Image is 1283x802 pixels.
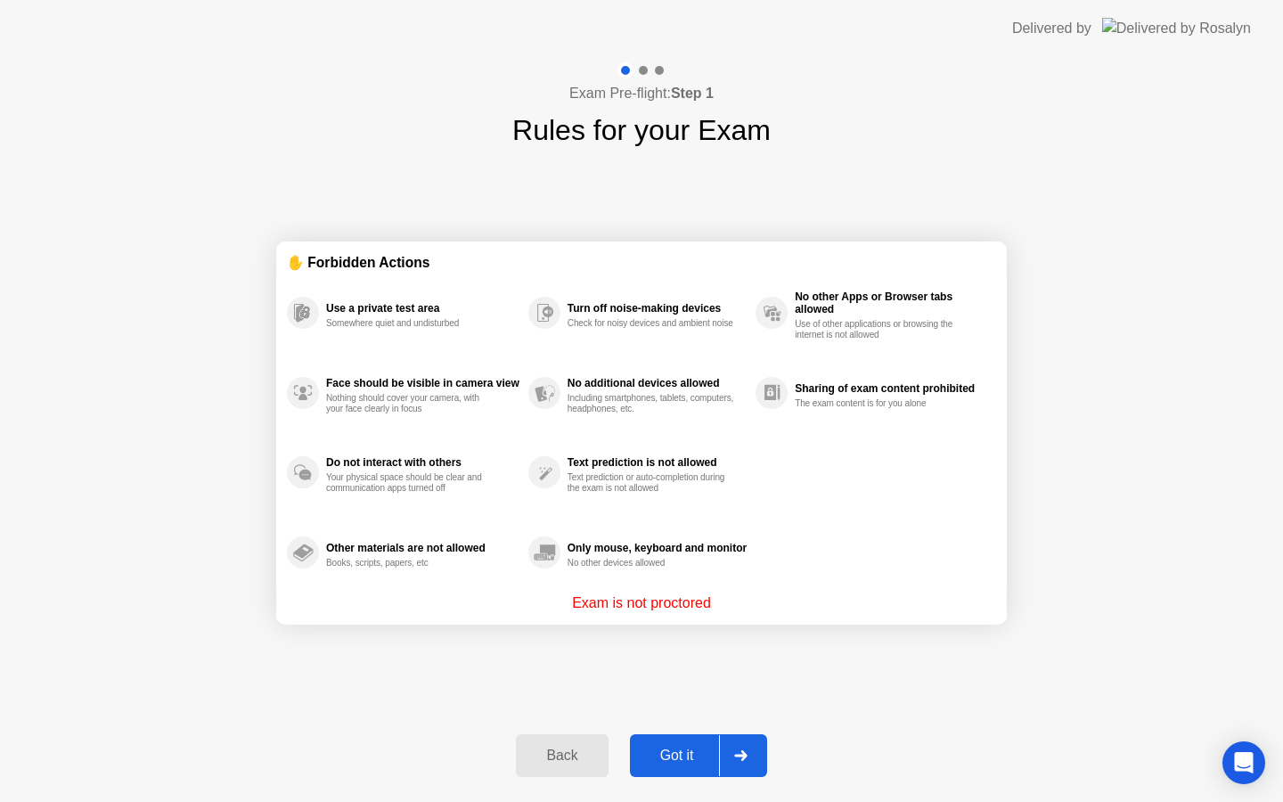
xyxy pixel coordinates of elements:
[326,558,494,569] div: Books, scripts, papers, etc
[795,319,963,340] div: Use of other applications or browsing the internet is not allowed
[326,393,494,414] div: Nothing should cover your camera, with your face clearly in focus
[671,86,714,101] b: Step 1
[568,318,736,329] div: Check for noisy devices and ambient noise
[572,593,711,614] p: Exam is not proctored
[1102,18,1251,38] img: Delivered by Rosalyn
[326,542,519,554] div: Other materials are not allowed
[521,748,602,764] div: Back
[569,83,714,104] h4: Exam Pre-flight:
[568,558,736,569] div: No other devices allowed
[795,382,987,395] div: Sharing of exam content prohibited
[630,734,767,777] button: Got it
[326,377,519,389] div: Face should be visible in camera view
[512,109,771,151] h1: Rules for your Exam
[568,472,736,494] div: Text prediction or auto-completion during the exam is not allowed
[795,291,987,315] div: No other Apps or Browser tabs allowed
[326,472,494,494] div: Your physical space should be clear and communication apps turned off
[568,302,747,315] div: Turn off noise-making devices
[516,734,608,777] button: Back
[568,456,747,469] div: Text prediction is not allowed
[568,377,747,389] div: No additional devices allowed
[287,252,996,273] div: ✋ Forbidden Actions
[635,748,719,764] div: Got it
[326,456,519,469] div: Do not interact with others
[326,318,494,329] div: Somewhere quiet and undisturbed
[568,542,747,554] div: Only mouse, keyboard and monitor
[568,393,736,414] div: Including smartphones, tablets, computers, headphones, etc.
[1012,18,1091,39] div: Delivered by
[1222,741,1265,784] div: Open Intercom Messenger
[795,398,963,409] div: The exam content is for you alone
[326,302,519,315] div: Use a private test area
